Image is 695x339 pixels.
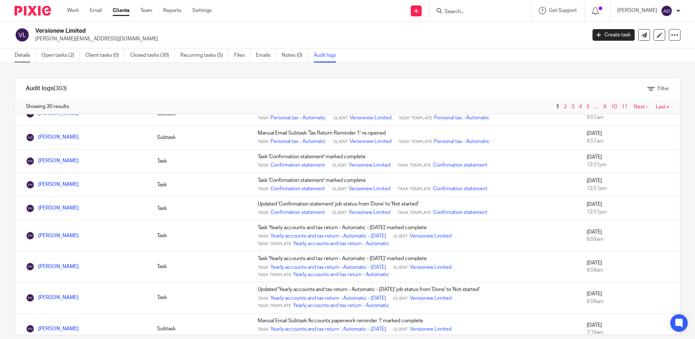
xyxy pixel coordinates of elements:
a: Personal tax - Automatic [270,114,326,121]
input: Search [444,9,509,15]
img: Fahad Hassan [26,294,35,302]
span: Task Template [398,163,431,168]
span: Task [258,115,269,121]
a: [PERSON_NAME] [26,264,79,269]
a: Versionew Limited [349,185,390,192]
a: Confirmation statement [433,185,487,192]
a: Personal tax - Automatic [434,114,490,121]
span: Task [258,210,269,216]
td: [DATE] [579,149,680,173]
td: [DATE] [579,251,680,282]
a: Yearly accounts and tax return - Automatic [293,271,389,278]
a: Versionew Limited [410,232,451,240]
div: 7:19am [587,329,673,336]
a: Confirmation statement [433,161,487,169]
a: [PERSON_NAME] [26,326,79,331]
td: Task [150,251,250,282]
a: Settings [192,7,212,14]
a: Versionew Limited [350,138,391,145]
a: [PERSON_NAME] [26,206,79,211]
span: Task [258,163,269,168]
span: Filter [658,86,669,91]
a: [PERSON_NAME] [26,295,79,300]
td: Task [150,149,250,173]
div: 9:57am [587,137,673,145]
a: Yearly accounts and tax return - Automatic [293,240,389,247]
td: Task [150,173,250,196]
span: Client [393,327,408,332]
span: Task Template [399,115,432,121]
span: Showing 30 results [26,103,69,110]
td: [DATE] [579,220,680,251]
td: [DATE] [579,173,680,196]
a: Versionew Limited [349,161,390,169]
img: Fahad Hassan [26,180,35,189]
a: Personal tax - Automatic [434,138,490,145]
a: Reports [163,7,181,14]
a: Versionew Limited [410,264,451,271]
span: Task [258,234,269,239]
img: Fahad Hassan [26,262,35,271]
a: Notes (0) [282,48,308,63]
a: Yearly accounts and tax return - Automatic [293,302,389,309]
a: Confirmation statement [270,209,325,216]
span: Task Template [398,210,431,216]
span: Get Support [549,8,577,13]
a: Yearly accounts and tax return - Automatic - [DATE] [270,264,386,271]
a: Next › [634,104,647,109]
a: [PERSON_NAME] [26,158,79,163]
span: Task Template [258,303,291,309]
img: svg%3E [15,27,30,43]
a: 3 [571,104,574,109]
img: Fahad Hassan [26,204,35,213]
td: Task 'Confirmation statement' marked complete [250,149,579,173]
a: 10 [611,104,617,109]
div: 6:59am [587,298,673,305]
span: Client [393,296,408,302]
span: 1 [554,103,561,111]
span: Client [333,139,348,145]
span: Task [258,296,269,302]
span: Task Template [398,186,431,192]
a: Yearly accounts and tax return - Automatic - [DATE] [270,295,386,302]
td: Subtask [150,125,250,149]
span: Task Template [258,272,291,278]
a: Work [67,7,79,14]
div: 12:51pm [587,208,673,216]
a: Recurring tasks (5) [180,48,229,63]
a: Audit logs [314,48,342,63]
a: 5 [587,104,590,109]
a: Versionew Limited [349,209,390,216]
a: [PERSON_NAME] [26,182,79,187]
img: Fahad Hassan [26,324,35,333]
a: Create task [592,29,635,41]
td: Task 'Yearly accounts and tax return - Automatic - [DATE]' marked complete [250,220,579,251]
span: Client [333,115,348,121]
img: Andrew Oakes [26,133,35,142]
span: Client [393,234,408,239]
div: 12:51pm [587,161,673,168]
a: Details [15,48,36,63]
img: Pixie [15,6,51,16]
span: Task [258,186,269,192]
a: Emails [256,48,276,63]
span: Task [258,265,269,271]
span: Client [332,210,347,216]
td: Task 'Yearly accounts and tax return - Automatic - [DATE]' marked complete [250,251,579,282]
a: 4 [579,104,582,109]
span: Task Template [258,241,291,247]
td: Task 'Confirmation statement' marked complete [250,173,579,196]
a: Email [90,7,102,14]
a: Team [140,7,152,14]
div: 6:59am [587,267,673,274]
td: Updated 'Confirmation statement' job status from 'Done' to 'Not started' [250,196,579,220]
a: Confirmation statement [270,185,325,192]
a: Confirmation statement [270,161,325,169]
div: 6:59am [587,236,673,243]
span: Client [332,186,347,192]
a: Confirmation statement [433,209,487,216]
td: [DATE] [579,196,680,220]
a: 9 [603,104,606,109]
a: Open tasks (2) [41,48,80,63]
td: [DATE] [579,125,680,149]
